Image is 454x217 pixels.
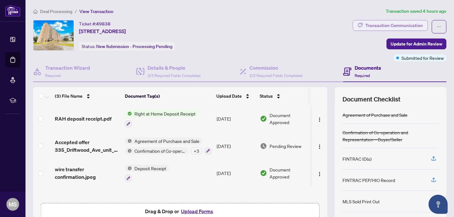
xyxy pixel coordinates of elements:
th: (3) File Name [52,87,122,105]
button: Upload Forms [179,207,215,215]
span: 2/2 Required Fields Completed [249,73,302,78]
img: Logo [317,144,322,149]
span: Right at Home Deposit Receipt [132,110,198,117]
button: Status IconDeposit Receipt [125,165,169,182]
span: [STREET_ADDRESS] [79,27,126,35]
span: Required [45,73,61,78]
img: IMG-W12187266_1.jpg [33,20,74,50]
div: FINTRAC ID(s) [342,155,371,162]
img: Status Icon [125,165,132,172]
div: MLS Sold Print Out [342,198,380,205]
button: Logo [314,114,325,124]
span: Accepted offer 335_Driftwood_Ave_unit_701.pdf [55,138,120,154]
td: [DATE] [214,160,257,187]
span: View Transaction [79,9,113,14]
td: [DATE] [214,132,257,160]
span: Submitted for Review [401,54,444,61]
span: RAH deposit receipt.pdf [55,115,112,122]
th: Status [257,87,311,105]
span: Document Approved [270,166,309,180]
th: Document Tag(s) [122,87,214,105]
span: Deal Processing [40,9,72,14]
button: Status IconRight at Home Deposit Receipt [125,110,198,127]
span: Document Checklist [342,95,400,104]
button: Status IconAgreement of Purchase and SaleStatus IconConfirmation of Co-operation and Representati... [125,137,212,155]
img: Status Icon [125,137,132,144]
button: Update for Admin Review [386,38,446,49]
button: Logo [314,168,325,178]
img: Document Status [260,170,267,177]
span: Drag & Drop or [145,207,215,215]
h4: Commission [249,64,302,72]
td: [DATE] [214,105,257,132]
span: MS [9,200,17,209]
div: Confirmation of Co-operation and Representation—Buyer/Seller [342,129,439,143]
div: Status: [79,42,175,51]
img: Status Icon [125,110,132,117]
span: Deposit Receipt [132,165,169,172]
button: Open asap [429,195,448,214]
button: Logo [314,141,325,151]
div: Transaction Communication [365,20,423,31]
span: Agreement of Purchase and Sale [132,137,202,144]
img: Document Status [260,115,267,122]
th: Upload Date [214,87,257,105]
article: Transaction saved 4 hours ago [386,8,446,15]
div: Ticket #: [79,20,111,27]
span: Status [260,93,273,100]
span: Pending Review [270,143,301,150]
img: Logo [317,171,322,177]
img: Logo [317,117,322,122]
span: ellipsis [437,24,441,29]
button: Transaction Communication [353,20,428,31]
span: Upload Date [216,93,242,100]
div: FINTRAC PEP/HIO Record [342,177,395,184]
h4: Transaction Wizard [45,64,90,72]
h4: Documents [355,64,381,72]
img: Status Icon [125,147,132,154]
span: 3/3 Required Fields Completed [148,73,200,78]
span: Document Approved [270,112,309,126]
span: New Submission - Processing Pending [96,44,172,49]
span: 49838 [96,21,111,27]
span: (3) File Name [55,93,83,100]
span: wire transfer confirmation.jpeg [55,165,120,181]
span: home [33,9,38,14]
span: Update for Admin Review [391,39,442,49]
img: logo [5,5,20,17]
span: Confirmation of Co-operation and Representation—Buyer/Seller [132,147,188,154]
span: Required [355,73,370,78]
li: / [75,8,77,15]
img: Document Status [260,143,267,150]
div: Agreement of Purchase and Sale [342,111,407,118]
h4: Details & People [148,64,200,72]
div: + 3 [191,147,202,154]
